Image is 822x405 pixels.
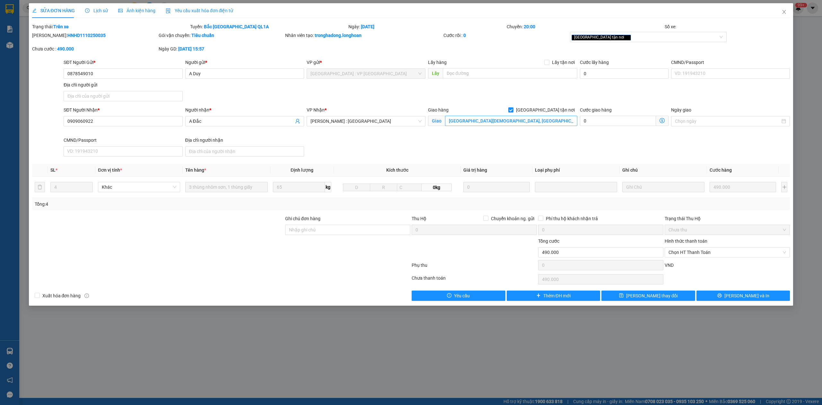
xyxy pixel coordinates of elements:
span: Lấy hàng [428,60,447,65]
span: Thêm ĐH mới [543,292,571,299]
input: VD: Bàn, Ghế [185,182,267,192]
span: user-add [295,119,300,124]
span: clock-circle [85,8,90,13]
b: Bắc [GEOGRAPHIC_DATA] QL1A [204,24,269,29]
input: C [397,184,422,191]
b: HNHD1110250035 [67,33,106,38]
span: [GEOGRAPHIC_DATA] tận nơi [513,106,577,113]
b: [DATE] [361,24,374,29]
button: delete [35,182,45,192]
input: Dọc đường [443,68,577,78]
div: Trạng thái Thu Hộ [665,215,790,222]
span: [GEOGRAPHIC_DATA] tận nơi [572,35,631,40]
div: CMND/Passport [64,137,182,144]
span: [PERSON_NAME] và In [724,292,769,299]
div: Phụ thu [411,262,538,273]
div: Chưa thanh toán [411,274,538,286]
div: [PERSON_NAME]: [32,32,157,39]
div: Số xe: [664,23,791,30]
button: save[PERSON_NAME] thay đổi [601,291,695,301]
b: Trên xe [53,24,69,29]
div: CMND/Passport [671,59,790,66]
div: Nhân viên tạo: [285,32,442,39]
span: 0kg [422,184,452,191]
input: Cước lấy hàng [580,68,669,79]
span: Lấy [428,68,443,78]
span: Định lượng [291,167,313,173]
span: Kích thước [386,167,408,173]
div: Chuyến: [506,23,664,30]
span: Giao hàng [428,107,449,113]
div: SĐT Người Nhận [64,106,182,113]
span: Khác [102,182,176,192]
b: tronghadong.longhoan [315,33,362,38]
div: Cước rồi : [443,32,569,39]
label: Ghi chú đơn hàng [285,216,320,221]
label: Cước giao hàng [580,107,612,113]
b: Tiêu chuẩn [191,33,214,38]
button: printer[PERSON_NAME] và In [696,291,790,301]
span: Giao [428,116,445,126]
input: Giao tận nơi [445,116,577,126]
span: Tổng cước [538,239,559,244]
b: 0 [463,33,466,38]
div: Tổng: 4 [35,201,317,208]
span: Xuất hóa đơn hàng [40,292,83,299]
span: Yêu cầu [454,292,470,299]
div: Địa chỉ người gửi [64,81,182,88]
span: Lịch sử [85,8,108,13]
span: [PERSON_NAME] thay đổi [626,292,678,299]
button: plusThêm ĐH mới [507,291,600,301]
img: icon [166,8,171,14]
div: Gói vận chuyển: [159,32,284,39]
div: Người nhận [185,106,304,113]
div: Chưa cước : [32,45,157,52]
div: Tuyến: [189,23,348,30]
span: save [619,293,624,298]
div: Ngày GD: [159,45,284,52]
div: SĐT Người Gửi [64,59,182,66]
span: Đơn vị tính [98,167,122,173]
input: R [370,184,397,191]
input: Địa chỉ của người gửi [64,91,182,101]
span: close [782,9,787,14]
div: Ngày: [348,23,506,30]
span: SL [50,167,56,173]
div: Người gửi [185,59,304,66]
span: picture [118,8,123,13]
span: plus [536,293,541,298]
label: Hình thức thanh toán [665,239,707,244]
span: dollar-circle [660,118,665,123]
th: Ghi chú [620,164,707,176]
input: Ghi Chú [622,182,704,192]
input: Cước giao hàng [580,116,656,126]
th: Loại phụ phí [532,164,620,176]
input: Ngày giao [675,118,780,125]
button: Close [775,3,793,21]
span: Ảnh kiện hàng [118,8,155,13]
div: Địa chỉ người nhận [185,137,304,144]
button: exclamation-circleYêu cầu [412,291,505,301]
span: Phí thu hộ khách nhận trả [543,215,600,222]
span: VP Nhận [307,107,325,113]
span: VND [665,263,674,268]
span: kg [325,182,331,192]
span: Lấy tận nơi [549,59,577,66]
span: exclamation-circle [447,293,451,298]
button: plus [781,182,787,192]
input: 0 [710,182,776,192]
span: info-circle [84,293,89,298]
span: Chưa thu [669,225,786,235]
input: 0 [463,182,530,192]
span: SỬA ĐƠN HÀNG [32,8,75,13]
span: Yêu cầu xuất hóa đơn điện tử [166,8,233,13]
span: edit [32,8,37,13]
span: Hồ Chí Minh : Kho Quận 12 [310,116,422,126]
span: Tên hàng [185,167,206,173]
input: D [343,184,370,191]
span: Thu Hộ [412,216,426,221]
span: Chọn HT Thanh Toán [669,248,786,257]
span: Hà Nội : VP Hà Đông [310,69,422,78]
label: Cước lấy hàng [580,60,609,65]
input: Địa chỉ của người nhận [185,146,304,157]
